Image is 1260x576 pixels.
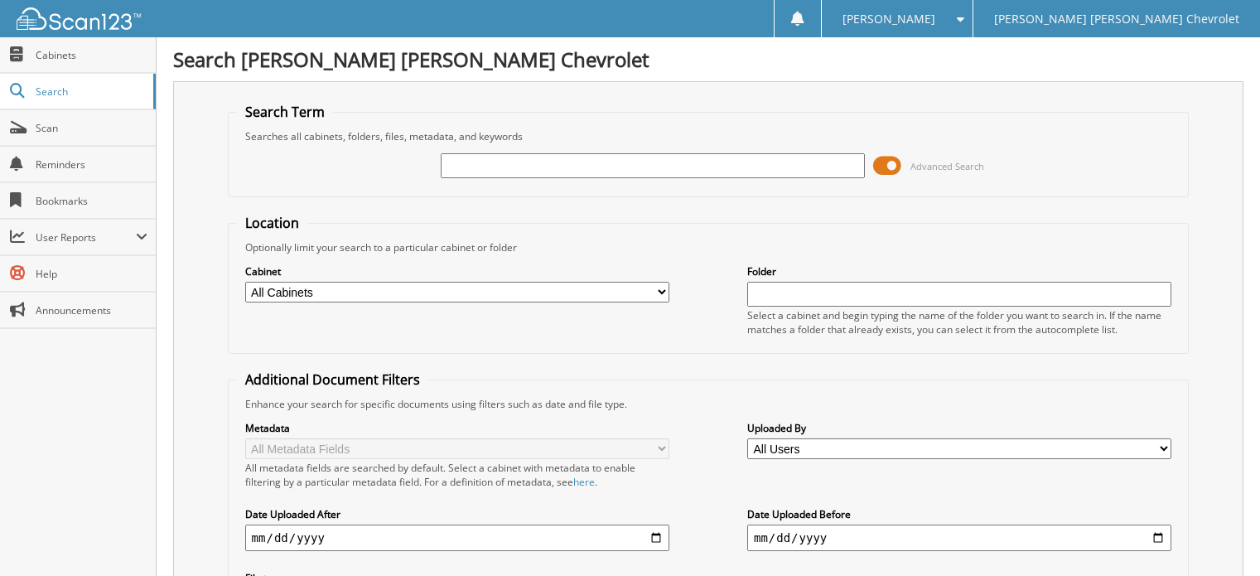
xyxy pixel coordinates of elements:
span: Advanced Search [910,160,984,172]
span: Reminders [36,157,147,172]
label: Date Uploaded After [245,507,669,521]
span: Cabinets [36,48,147,62]
legend: Search Term [237,103,333,121]
span: Scan [36,121,147,135]
input: end [747,525,1171,551]
div: Searches all cabinets, folders, files, metadata, and keywords [237,129,1180,143]
div: Optionally limit your search to a particular cabinet or folder [237,240,1180,254]
label: Uploaded By [747,421,1171,435]
div: Select a cabinet and begin typing the name of the folder you want to search in. If the name match... [747,308,1171,336]
input: start [245,525,669,551]
label: Date Uploaded Before [747,507,1171,521]
span: [PERSON_NAME] [PERSON_NAME] Chevrolet [994,14,1239,24]
div: All metadata fields are searched by default. Select a cabinet with metadata to enable filtering b... [245,461,669,489]
h1: Search [PERSON_NAME] [PERSON_NAME] Chevrolet [173,46,1243,73]
img: scan123-logo-white.svg [17,7,141,30]
label: Cabinet [245,264,669,278]
legend: Location [237,214,307,232]
span: Search [36,85,145,99]
label: Metadata [245,421,669,435]
span: Announcements [36,303,147,317]
label: Folder [747,264,1171,278]
span: Help [36,267,147,281]
legend: Additional Document Filters [237,370,428,389]
span: [PERSON_NAME] [842,14,935,24]
a: here [573,475,595,489]
div: Enhance your search for specific documents using filters such as date and file type. [237,397,1180,411]
span: User Reports [36,230,136,244]
span: Bookmarks [36,194,147,208]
